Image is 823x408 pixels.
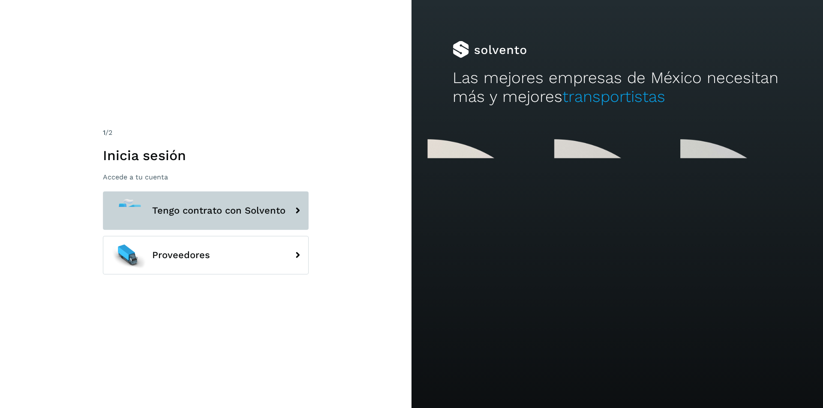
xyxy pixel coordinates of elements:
span: Tengo contrato con Solvento [152,205,285,216]
button: Tengo contrato con Solvento [103,191,309,230]
span: Proveedores [152,250,210,260]
span: transportistas [562,87,665,106]
div: /2 [103,128,309,138]
span: 1 [103,128,105,137]
h1: Inicia sesión [103,147,309,164]
p: Accede a tu cuenta [103,173,309,181]
h2: Las mejores empresas de México necesitan más y mejores [453,68,782,107]
button: Proveedores [103,236,309,274]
